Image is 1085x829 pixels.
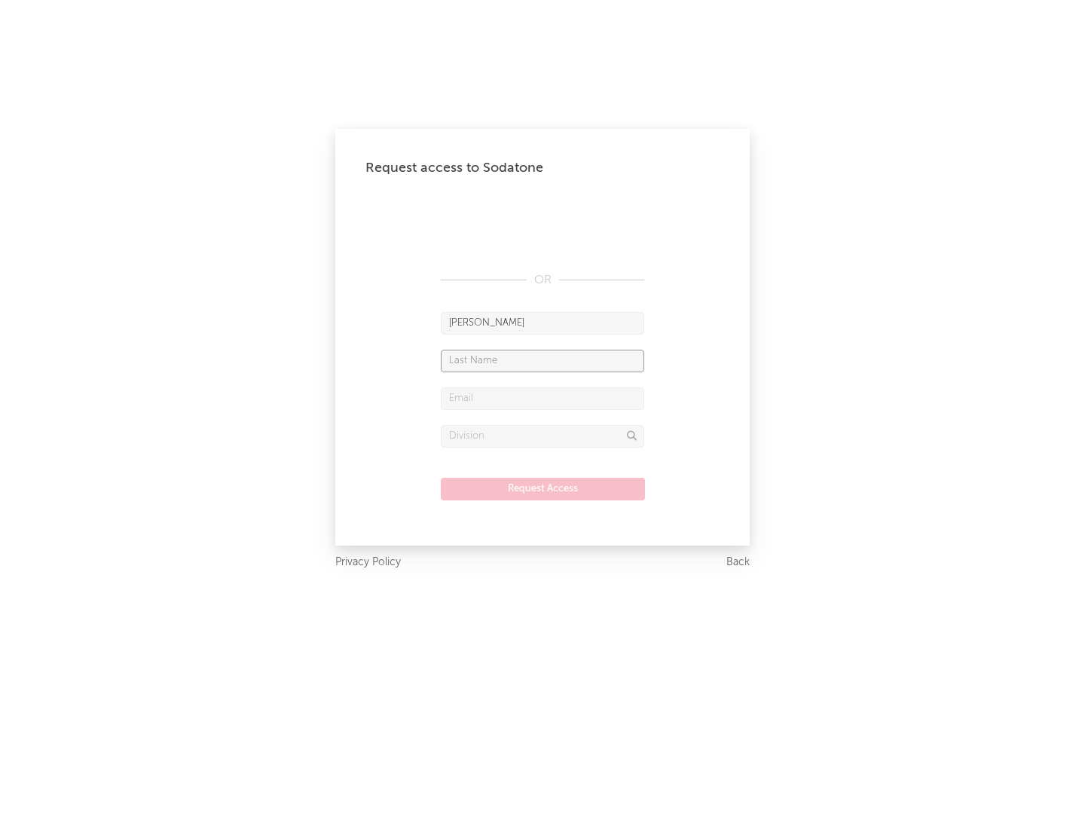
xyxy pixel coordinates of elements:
input: Division [441,425,644,448]
a: Privacy Policy [335,553,401,572]
a: Back [726,553,750,572]
button: Request Access [441,478,645,500]
div: OR [441,271,644,289]
input: Last Name [441,350,644,372]
input: Email [441,387,644,410]
div: Request access to Sodatone [365,159,720,177]
input: First Name [441,312,644,335]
